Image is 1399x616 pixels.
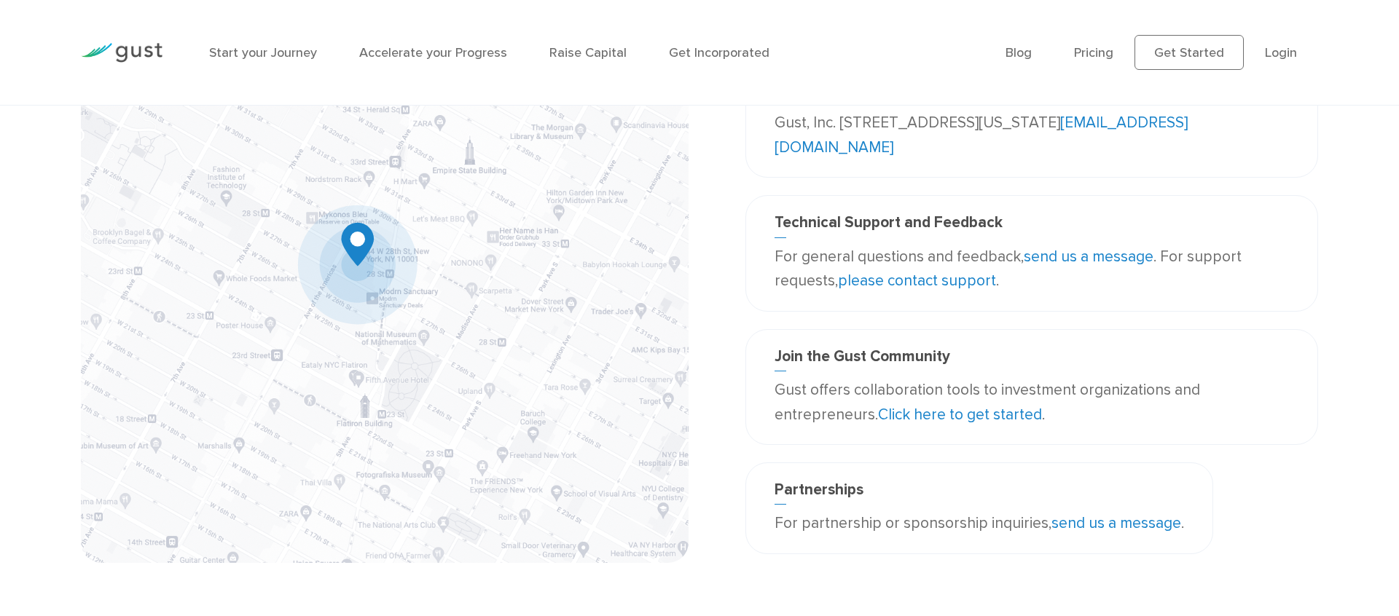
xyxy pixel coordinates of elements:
img: Gust Logo [81,43,162,63]
a: please contact support [838,272,996,290]
a: Start your Journey [209,45,317,60]
a: Get Started [1135,35,1244,70]
p: For partnership or sponsorship inquiries, . [775,511,1184,536]
a: Get Incorporated [669,45,769,60]
a: Pricing [1074,45,1113,60]
a: Login [1265,45,1297,60]
a: Raise Capital [549,45,627,60]
h3: Technical Support and Feedback [775,213,1289,237]
p: For general questions and feedback, . For support requests, . [775,245,1289,293]
p: Gust offers collaboration tools to investment organizations and entrepreneurs. . [775,378,1289,427]
h3: Partnerships [775,481,1184,505]
a: send us a message [1051,514,1181,532]
a: Accelerate your Progress [359,45,507,60]
a: Blog [1006,45,1032,60]
p: Gust, Inc. [STREET_ADDRESS][US_STATE] [775,111,1289,159]
a: [EMAIL_ADDRESS][DOMAIN_NAME] [775,114,1188,157]
a: Click here to get started [878,406,1042,424]
a: send us a message [1024,248,1153,266]
h3: Join the Gust Community [775,347,1289,371]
